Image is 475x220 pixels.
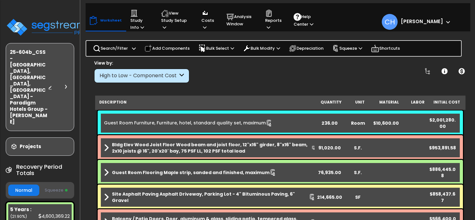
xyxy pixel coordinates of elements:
p: Reports [265,9,282,31]
div: $953,891.58 [428,145,457,151]
p: Bulk Select [198,45,234,52]
b: [PERSON_NAME] [401,18,443,25]
p: Search/Filter [93,45,128,52]
img: logo_pro_r.png [6,18,88,37]
span: CH [382,14,398,30]
small: Quantity [321,100,342,105]
div: S.F. [344,169,372,176]
div: 236.00 [316,120,344,126]
b: Bldg Elev Wood Joist Floor Wood beam and joist floor, 12"x16" girder, 8"x16" beam, 2x10 joists @ ... [112,141,311,154]
h3: Projects [20,143,41,150]
p: Analysis Window [226,13,253,28]
p: Costs [201,9,215,31]
button: Normal [8,185,39,196]
div: 4,600,369.22 [38,213,70,219]
div: 76,935.00 [316,169,344,176]
p: Bulk Modify [243,45,280,52]
h4: Recovery Period Totals [16,164,74,176]
div: High to Low - Component Cost [100,72,178,79]
div: 214,665.00 [316,194,344,200]
a: Assembly Title [104,191,316,204]
a: Individual Item [104,120,273,127]
p: Depreciation [289,45,323,52]
small: Description [99,100,127,105]
p: Help Center [294,13,315,28]
button: Squeeze [41,185,72,196]
small: Material [379,100,399,105]
small: Labor [411,100,425,105]
a: Assembly Title [104,141,316,154]
small: 21.89833583205978% [10,214,27,219]
div: Add Components [141,41,193,55]
div: Shortcuts [368,41,403,56]
div: View by: [94,60,189,66]
p: Squeeze [332,45,362,52]
a: Assembly Title [104,168,316,177]
div: 91,020.00 [316,145,344,151]
b: Guest Room Flooring Maple strip, sanded and finished, maximum [112,169,270,176]
div: S.F. [344,145,372,151]
div: Room [344,120,372,126]
h3: 25-604b_CSS - [GEOGRAPHIC_DATA], [GEOGRAPHIC_DATA], [GEOGRAPHIC_DATA] - Paradigm Hotels Group - [... [10,49,48,125]
p: Study Info [130,9,149,31]
div: $886,445.08 [428,166,457,179]
small: Unit [355,100,365,105]
b: 5 Years : [10,206,31,213]
small: Initial Cost [433,100,460,105]
div: $10,600.00 [372,120,400,126]
b: Site Asphalt Paving Asphalt Driveway, Parking Lot - 4" Bituminous Paving, 6" Gravel [112,191,309,204]
p: Add Components [145,45,190,52]
div: $858,437.67 [428,191,457,204]
div: $2,001,280.00 [428,117,457,129]
div: Depreciation [285,41,327,55]
div: SF [344,194,372,200]
p: Shortcuts [371,44,400,53]
p: Worksheet [100,17,122,23]
p: View Study Setup [161,9,189,31]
